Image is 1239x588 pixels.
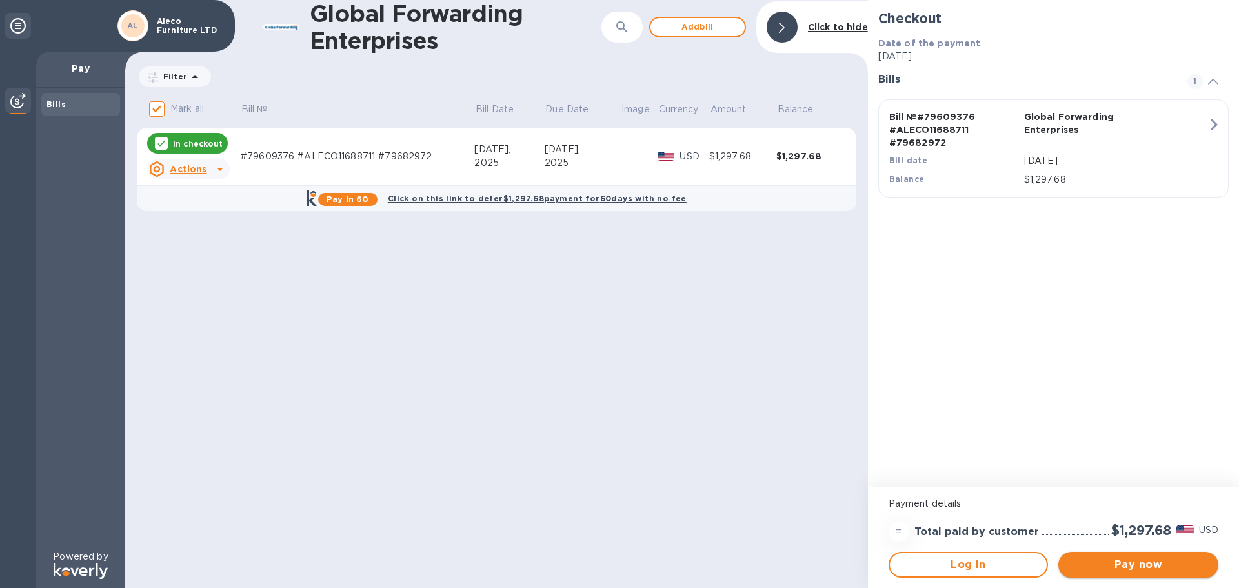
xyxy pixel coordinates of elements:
b: Bills [46,99,66,109]
span: Add bill [661,19,734,35]
button: Bill №#79609376 #ALECO11688711 #79682972Global Forwarding EnterprisesBill date[DATE]Balance$1,297.68 [878,99,1229,198]
p: $1,297.68 [1024,173,1207,187]
p: Powered by [53,550,108,563]
p: [DATE] [1024,154,1207,168]
h2: $1,297.68 [1111,522,1171,538]
span: Due Date [545,103,605,116]
b: Date of the payment [878,38,981,48]
div: 2025 [545,156,621,170]
u: Actions [170,164,206,174]
p: [DATE] [878,50,1229,63]
p: Due Date [545,103,589,116]
p: Bill № [241,103,268,116]
span: Bill № [241,103,285,116]
button: Log in [889,552,1049,578]
p: Payment details [889,497,1218,511]
h3: Bills [878,74,1172,86]
div: [DATE], [545,143,621,156]
p: Bill Date [476,103,514,116]
div: 2025 [474,156,544,170]
span: Bill Date [476,103,530,116]
b: Click to hide [808,22,868,32]
p: Currency [659,103,699,116]
p: USD [1199,523,1218,537]
span: Pay now [1069,557,1208,573]
p: Image [621,103,650,116]
img: Logo [54,563,108,579]
p: Bill № #79609376 #ALECO11688711 #79682972 [889,110,1019,149]
span: Log in [900,557,1037,573]
span: Balance [778,103,831,116]
b: Balance [889,174,925,184]
p: Balance [778,103,814,116]
button: Addbill [649,17,746,37]
p: Aleco Furniture LTD [157,17,221,35]
p: Pay [46,62,115,75]
p: Global Forwarding Enterprises [1024,110,1154,136]
p: In checkout [173,138,223,149]
span: Amount [710,103,763,116]
b: AL [127,21,139,30]
p: Amount [710,103,747,116]
div: #79609376 #ALECO11688711 #79682972 [240,150,474,163]
b: Click on this link to defer $1,297.68 payment for 60 days with no fee [388,194,687,203]
img: USD [1176,525,1194,534]
p: Mark all [170,102,204,116]
b: Pay in 60 [327,194,368,204]
img: USD [658,152,675,161]
p: USD [680,150,709,163]
div: = [889,521,909,542]
h3: Total paid by customer [914,526,1039,538]
button: Pay now [1058,552,1218,578]
b: Bill date [889,156,928,165]
div: [DATE], [474,143,544,156]
span: 1 [1187,74,1203,89]
div: $1,297.68 [709,150,776,163]
p: Filter [158,71,187,82]
h2: Checkout [878,10,1229,26]
div: $1,297.68 [776,150,843,163]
